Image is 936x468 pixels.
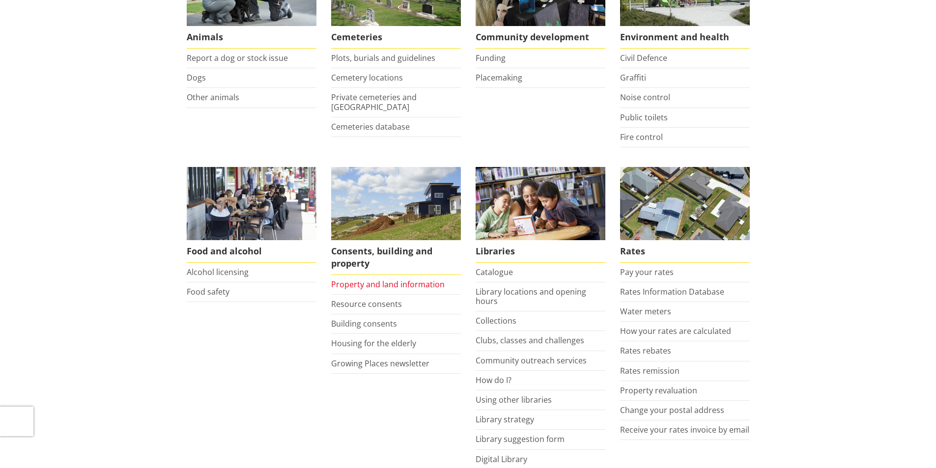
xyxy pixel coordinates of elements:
[187,167,316,263] a: Food and Alcohol in the Waikato Food and alcohol
[476,315,516,326] a: Collections
[620,72,646,83] a: Graffiti
[331,26,461,49] span: Cemeteries
[620,53,667,63] a: Civil Defence
[331,299,402,309] a: Resource consents
[476,375,511,385] a: How do I?
[331,338,416,349] a: Housing for the elderly
[620,326,731,336] a: How your rates are calculated
[331,72,403,83] a: Cemetery locations
[187,167,316,240] img: Food and Alcohol in the Waikato
[331,279,445,290] a: Property and land information
[476,72,522,83] a: Placemaking
[620,167,750,263] a: Pay your rates online Rates
[476,355,587,366] a: Community outreach services
[620,267,674,277] a: Pay your rates
[620,167,750,240] img: Rates-thumbnail
[476,394,552,405] a: Using other libraries
[476,167,605,263] a: Library membership is free to everyone who lives in the Waikato district. Libraries
[620,26,750,49] span: Environment and health
[620,365,680,376] a: Rates remission
[331,358,429,369] a: Growing Places newsletter
[891,427,926,462] iframe: Messenger Launcher
[476,335,584,346] a: Clubs, classes and challenges
[476,434,565,444] a: Library suggestion form
[620,345,671,356] a: Rates rebates
[187,92,239,103] a: Other animals
[476,267,513,277] a: Catalogue
[187,240,316,263] span: Food and alcohol
[331,240,461,275] span: Consents, building and property
[476,167,605,240] img: Waikato District Council libraries
[620,112,668,123] a: Public toilets
[476,414,534,425] a: Library strategy
[620,405,724,415] a: Change your postal address
[620,92,670,103] a: Noise control
[620,306,671,317] a: Water meters
[476,26,605,49] span: Community development
[620,385,697,396] a: Property revaluation
[476,286,586,306] a: Library locations and opening hours
[620,240,750,263] span: Rates
[331,121,410,132] a: Cemeteries database
[331,318,397,329] a: Building consents
[476,53,506,63] a: Funding
[187,267,249,277] a: Alcohol licensing
[476,454,527,465] a: Digital Library
[331,167,461,240] img: Land and property thumbnail
[620,286,724,297] a: Rates Information Database
[187,26,316,49] span: Animals
[187,53,288,63] a: Report a dog or stock issue
[620,424,749,435] a: Receive your rates invoice by email
[331,167,461,275] a: New Pokeno housing development Consents, building and property
[187,72,206,83] a: Dogs
[331,92,417,112] a: Private cemeteries and [GEOGRAPHIC_DATA]
[476,240,605,263] span: Libraries
[620,132,663,142] a: Fire control
[187,286,229,297] a: Food safety
[331,53,435,63] a: Plots, burials and guidelines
